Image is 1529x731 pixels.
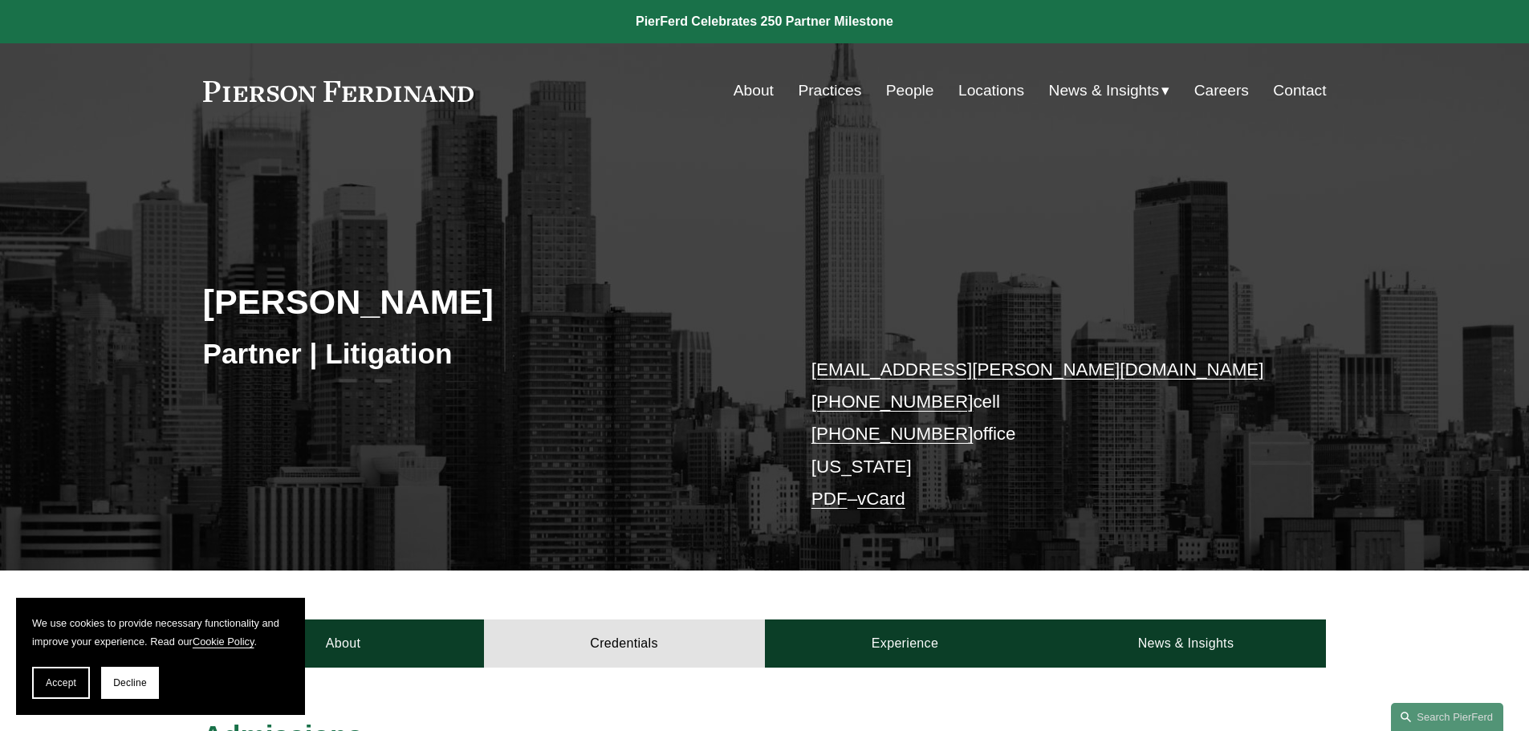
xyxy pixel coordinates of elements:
[1391,703,1503,731] a: Search this site
[16,598,305,715] section: Cookie banner
[734,75,774,106] a: About
[798,75,861,106] a: Practices
[46,677,76,688] span: Accept
[811,424,974,444] a: [PHONE_NUMBER]
[32,614,289,651] p: We use cookies to provide necessary functionality and improve your experience. Read our .
[32,667,90,699] button: Accept
[1049,77,1160,105] span: News & Insights
[113,677,147,688] span: Decline
[193,636,254,648] a: Cookie Policy
[958,75,1024,106] a: Locations
[1049,75,1170,106] a: folder dropdown
[203,281,765,323] h2: [PERSON_NAME]
[811,359,1264,380] a: [EMAIL_ADDRESS][PERSON_NAME][DOMAIN_NAME]
[811,489,848,509] a: PDF
[101,667,159,699] button: Decline
[1045,619,1326,668] a: News & Insights
[484,619,765,668] a: Credentials
[1273,75,1326,106] a: Contact
[203,336,765,372] h3: Partner | Litigation
[811,354,1279,516] p: cell office [US_STATE] –
[811,392,974,412] a: [PHONE_NUMBER]
[765,619,1046,668] a: Experience
[203,619,484,668] a: About
[1194,75,1249,106] a: Careers
[886,75,934,106] a: People
[857,489,905,509] a: vCard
